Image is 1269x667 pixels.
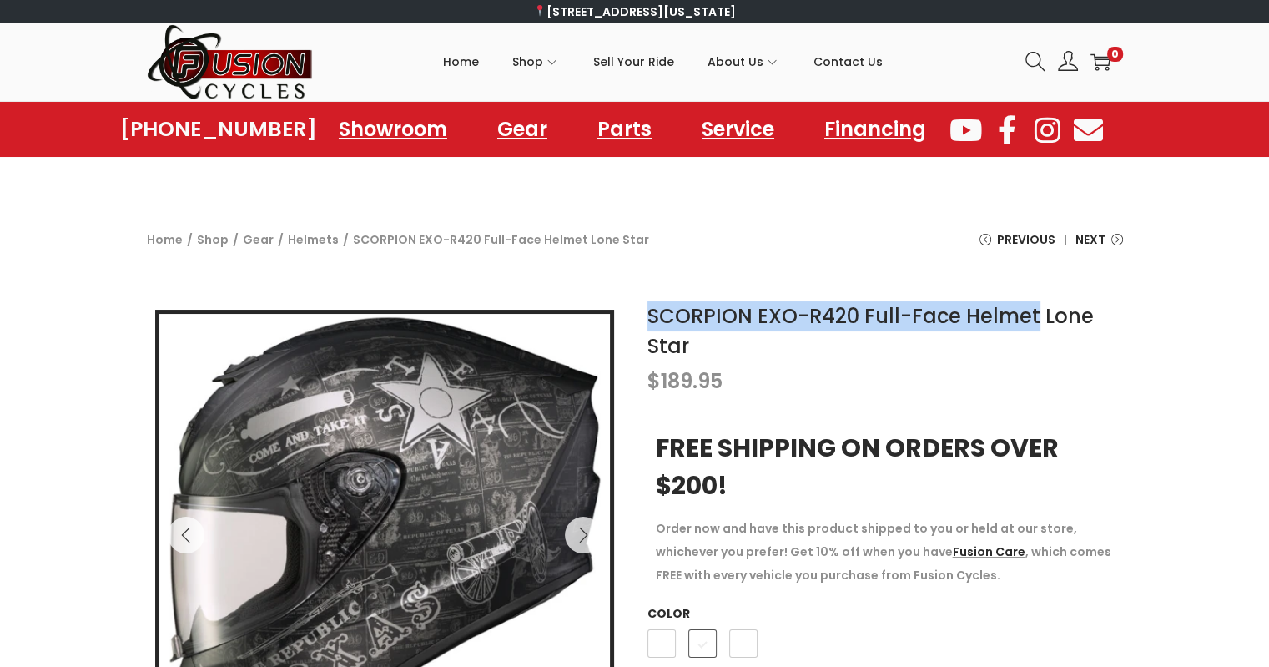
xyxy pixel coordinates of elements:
a: Previous [979,228,1055,264]
span: Shop [512,41,543,83]
h3: FREE SHIPPING ON ORDERS OVER $200! [656,429,1115,504]
span: / [343,228,349,251]
a: Contact Us [813,24,883,99]
nav: Primary navigation [314,24,1013,99]
label: Color [647,605,690,622]
a: Next [1075,228,1123,264]
p: Order now and have this product shipped to you or held at our store, whichever you prefer! Get 10... [656,517,1115,587]
a: Showroom [322,110,464,149]
span: Next [1075,228,1105,251]
nav: Menu [322,110,943,149]
a: Gear [243,231,274,248]
button: Next [565,517,602,553]
span: / [233,228,239,251]
span: / [187,228,193,251]
a: Gear [481,110,564,149]
span: Sell Your Ride [593,41,674,83]
a: 0 [1090,52,1110,72]
a: Fusion Care [953,543,1025,560]
span: Home [443,41,479,83]
a: Financing [808,110,943,149]
a: Home [147,231,183,248]
bdi: 189.95 [647,367,723,395]
a: Shop [512,24,560,99]
img: Woostify retina logo [147,23,314,101]
a: Parts [581,110,668,149]
a: Helmets [288,231,339,248]
a: Service [685,110,791,149]
span: Contact Us [813,41,883,83]
span: SCORPION EXO-R420 Full-Face Helmet Lone Star [353,228,649,251]
span: / [278,228,284,251]
span: About Us [708,41,763,83]
a: [PHONE_NUMBER] [120,118,317,141]
span: Previous [997,228,1055,251]
span: $ [647,367,661,395]
a: [STREET_ADDRESS][US_STATE] [533,3,736,20]
img: 📍 [534,5,546,17]
a: Home [443,24,479,99]
button: Previous [168,517,204,553]
a: Sell Your Ride [593,24,674,99]
a: About Us [708,24,780,99]
a: Shop [197,231,229,248]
